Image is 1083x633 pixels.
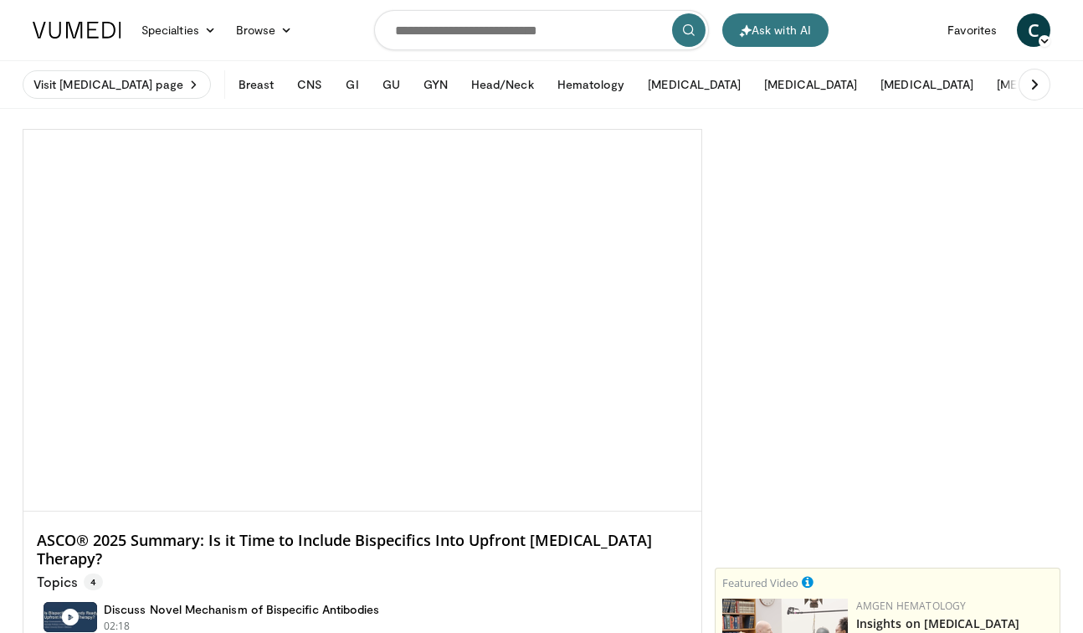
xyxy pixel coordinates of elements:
[23,130,701,512] video-js: Video Player
[870,68,983,101] button: [MEDICAL_DATA]
[372,68,410,101] button: GU
[287,68,332,101] button: CNS
[33,22,121,39] img: VuMedi Logo
[1017,13,1050,47] a: C
[413,68,458,101] button: GYN
[226,13,303,47] a: Browse
[336,68,368,101] button: GI
[856,599,967,613] a: Amgen Hematology
[374,10,709,50] input: Search topics, interventions
[762,129,1013,338] iframe: Advertisement
[461,68,544,101] button: Head/Neck
[37,532,688,568] h4: ASCO® 2025 Summary: Is it Time to Include Bispecifics Into Upfront [MEDICAL_DATA] Therapy?
[23,70,211,99] a: Visit [MEDICAL_DATA] page
[754,68,867,101] button: [MEDICAL_DATA]
[638,68,751,101] button: [MEDICAL_DATA]
[131,13,226,47] a: Specialties
[104,602,379,617] h4: Discuss Novel Mechanism of Bispecific Antibodies
[84,574,103,590] span: 4
[228,68,284,101] button: Breast
[762,348,1013,558] iframe: Advertisement
[547,68,635,101] button: Hematology
[722,575,798,590] small: Featured Video
[937,13,1007,47] a: Favorites
[722,13,829,47] button: Ask with AI
[37,574,103,590] p: Topics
